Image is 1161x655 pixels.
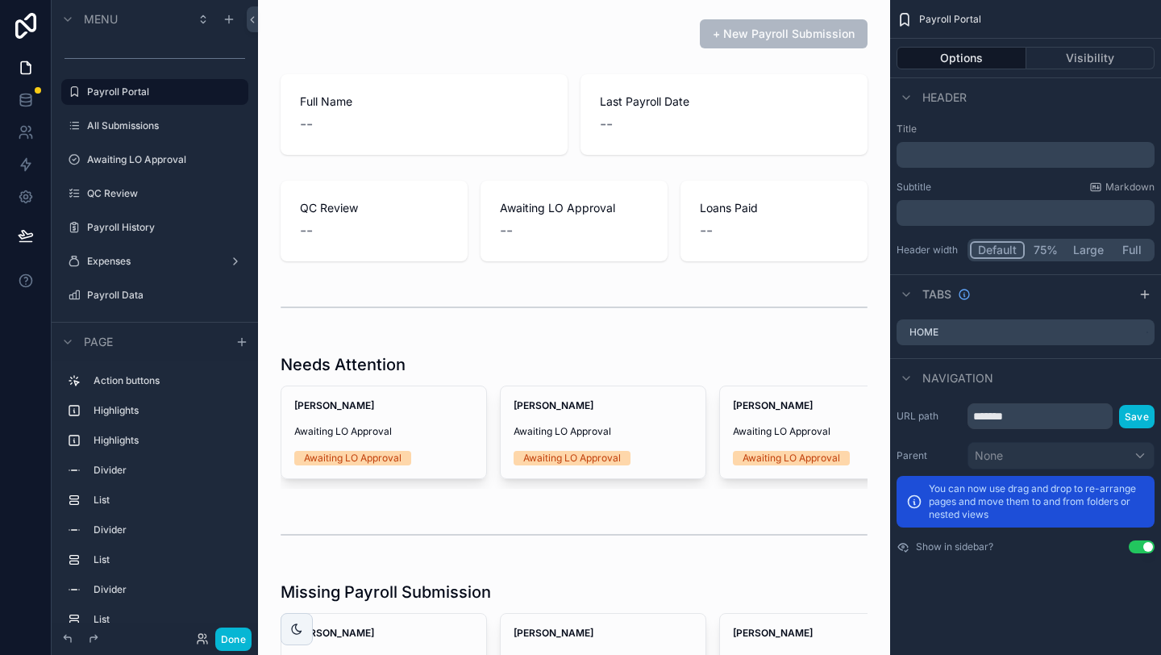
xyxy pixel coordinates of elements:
span: Payroll Portal [919,13,981,26]
label: QC Review [87,187,245,200]
label: Divider [94,464,242,477]
label: Header width [897,244,961,257]
div: scrollable content [897,142,1155,168]
span: Header [922,90,967,106]
button: Default [970,241,1025,259]
label: Highlights [94,434,242,447]
label: Expenses [87,255,223,268]
label: Payroll Portal [87,86,239,98]
button: None [967,442,1155,469]
div: scrollable content [52,361,258,623]
label: URL path [897,410,961,423]
label: Divider [94,583,242,596]
label: All Submissions [87,119,245,132]
label: Awaiting LO Approval [87,153,245,166]
label: Show in sidebar? [916,540,993,553]
span: Markdown [1105,181,1155,194]
label: Payroll Data [87,289,245,302]
label: List [94,613,242,626]
label: Divider [94,524,242,536]
button: Options [897,47,1026,69]
span: Menu [84,11,118,27]
label: Highlights [94,404,242,417]
button: Full [1111,241,1152,259]
span: Tabs [922,286,951,302]
label: Payroll History [87,221,245,234]
a: Markdown [1089,181,1155,194]
span: None [975,448,1003,464]
button: Done [215,628,252,651]
button: 75% [1025,241,1066,259]
button: Visibility [1026,47,1155,69]
label: List [94,494,242,507]
span: Page [84,334,113,350]
label: Subtitle [897,181,931,194]
p: You can now use drag and drop to re-arrange pages and move them to and from folders or nested views [929,482,1145,521]
button: Save [1119,405,1155,428]
label: Action buttons [94,374,242,387]
label: Title [897,123,1155,136]
label: Parent [897,449,961,462]
label: List [94,553,242,566]
div: scrollable content [897,200,1155,226]
label: Home [909,326,938,339]
span: Navigation [922,370,993,386]
button: Large [1066,241,1111,259]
